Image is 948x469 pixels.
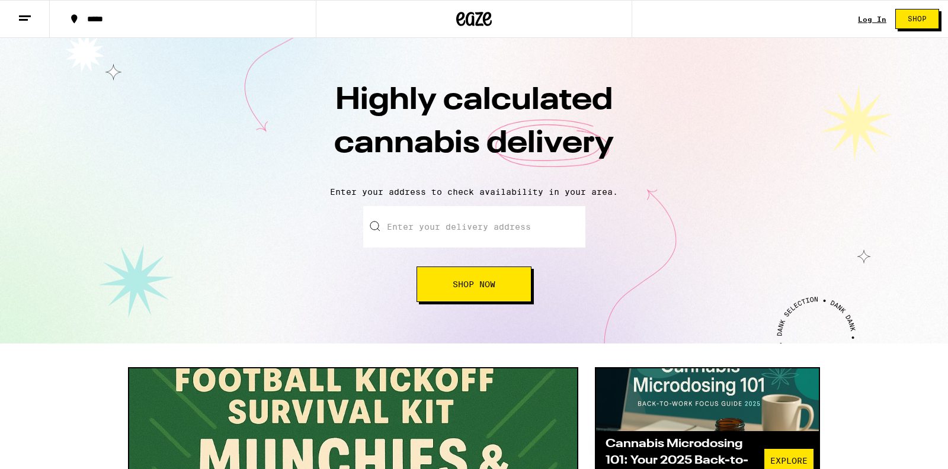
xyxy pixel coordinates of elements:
[908,15,927,23] span: Shop
[417,266,531,302] button: Shop Now
[12,187,936,197] p: Enter your address to check availability in your area.
[267,79,681,178] h1: Highly calculated cannabis delivery
[895,9,939,29] button: Shop
[770,457,808,465] span: Explore
[363,206,585,248] input: Enter your delivery address
[858,15,886,23] div: Log In
[453,280,495,288] span: Shop Now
